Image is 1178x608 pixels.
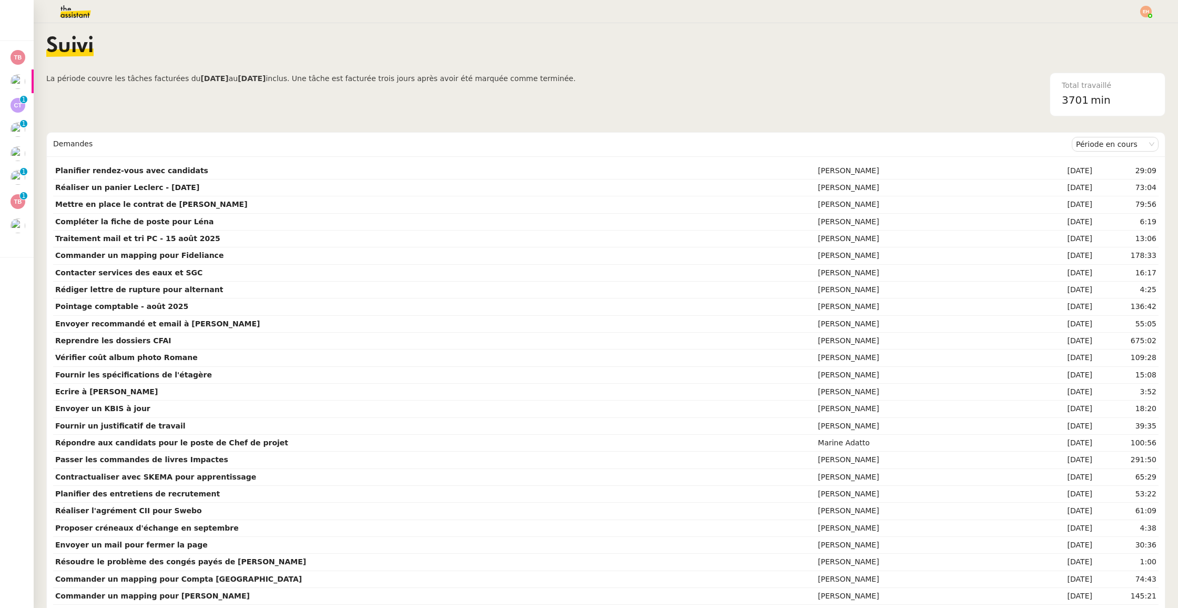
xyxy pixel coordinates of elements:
[1094,520,1159,537] td: 4:38
[11,170,25,185] img: users%2FxcSDjHYvjkh7Ays4vB9rOShue3j1%2Favatar%2Fc5852ac1-ab6d-4275-813a-2130981b2f82
[55,234,220,243] strong: Traitement mail et tri PC - 15 août 2025
[1062,94,1089,106] span: 3701
[1032,554,1094,571] td: [DATE]
[20,192,27,200] nz-badge-sup: 1
[1094,401,1159,417] td: 18:20
[816,196,1032,213] td: [PERSON_NAME]
[11,146,25,161] img: users%2FABbKNE6cqURruDjcsiPjnOKQJp72%2Favatar%2F553dd27b-fe40-476d-bebb-74bc1599d59c
[816,265,1032,282] td: [PERSON_NAME]
[238,74,266,83] b: [DATE]
[55,524,239,532] strong: Proposer créneaux d'échange en septembre
[1032,401,1094,417] td: [DATE]
[1094,282,1159,298] td: 4:25
[20,96,27,103] nz-badge-sup: 1
[55,251,224,260] strong: Commander un mapping pour Fideliance
[816,298,1032,315] td: [PERSON_NAME]
[816,435,1032,452] td: Marine Adatto
[1062,79,1153,92] div: Total travaillé
[1094,435,1159,452] td: 100:56
[1032,503,1094,520] td: [DATE]
[1094,196,1159,213] td: 79:56
[55,422,186,430] strong: Fournir un justificatif de travail
[1032,282,1094,298] td: [DATE]
[816,350,1032,366] td: [PERSON_NAME]
[1094,418,1159,435] td: 39:35
[1094,554,1159,571] td: 1:00
[55,166,208,175] strong: Planifier rendez-vous avec candidats
[1032,588,1094,605] td: [DATE]
[1032,265,1094,282] td: [DATE]
[816,452,1032,469] td: [PERSON_NAME]
[1032,367,1094,384] td: [DATE]
[55,557,306,566] strong: Résoudre le problème des congés payés de [PERSON_NAME]
[1032,247,1094,264] td: [DATE]
[46,36,94,57] span: Suivi
[55,404,150,413] strong: Envoyer un KBIS à jour
[1032,231,1094,247] td: [DATE]
[55,575,302,583] strong: Commander un mapping pour Compta [GEOGRAPHIC_DATA]
[1032,384,1094,401] td: [DATE]
[55,371,212,379] strong: Fournir les spécifications de l'étagère
[816,163,1032,180] td: [PERSON_NAME]
[816,503,1032,520] td: [PERSON_NAME]
[1091,92,1111,109] span: min
[55,353,198,362] strong: Vérifier coût album photo Romane
[55,302,188,311] strong: Pointage comptable - août 2025
[816,401,1032,417] td: [PERSON_NAME]
[1094,571,1159,588] td: 74:43
[1032,469,1094,486] td: [DATE]
[816,282,1032,298] td: [PERSON_NAME]
[816,180,1032,196] td: [PERSON_NAME]
[11,50,25,65] img: svg
[816,588,1032,605] td: [PERSON_NAME]
[55,506,202,515] strong: Réaliser l'agrément CII pour Swebo
[816,469,1032,486] td: [PERSON_NAME]
[46,74,200,83] span: La période couvre les tâches facturées du
[200,74,228,83] b: [DATE]
[266,74,575,83] span: inclus. Une tâche est facturée trois jours après avoir été marquée comme terminée.
[1094,214,1159,231] td: 6:19
[816,316,1032,333] td: [PERSON_NAME]
[816,537,1032,554] td: [PERSON_NAME]
[1032,316,1094,333] td: [DATE]
[816,333,1032,350] td: [PERSON_NAME]
[1032,333,1094,350] td: [DATE]
[229,74,238,83] span: au
[53,134,1072,155] div: Demandes
[1094,503,1159,520] td: 61:09
[55,285,223,294] strong: Rédiger lettre de rupture pour alternant
[816,231,1032,247] td: [PERSON_NAME]
[22,120,26,129] p: 1
[816,367,1032,384] td: [PERSON_NAME]
[1094,350,1159,366] td: 109:28
[55,200,248,208] strong: Mettre en place le contrat de [PERSON_NAME]
[1032,520,1094,537] td: [DATE]
[1032,196,1094,213] td: [DATE]
[1094,298,1159,315] td: 136:42
[20,120,27,127] nz-badge-sup: 1
[55,473,256,481] strong: Contractualiser avec SKEMA pour apprentissage
[816,571,1032,588] td: [PERSON_NAME]
[55,387,158,396] strong: Ecrire à [PERSON_NAME]
[11,74,25,89] img: users%2FtFhOaBya8rNVU5KG7br7ns1BCvi2%2Favatar%2Faa8c47da-ee6c-4101-9e7d-730f2e64f978
[1032,350,1094,366] td: [DATE]
[55,455,228,464] strong: Passer les commandes de livres Impactes
[816,384,1032,401] td: [PERSON_NAME]
[816,554,1032,571] td: [PERSON_NAME]
[1094,486,1159,503] td: 53:22
[22,192,26,202] p: 1
[1032,298,1094,315] td: [DATE]
[1094,469,1159,486] td: 65:29
[1094,247,1159,264] td: 178:33
[1140,6,1152,17] img: svg
[1032,163,1094,180] td: [DATE]
[11,122,25,137] img: users%2F8F3ae0CdRNRxLT9M8DTLuFZT1wq1%2Favatar%2F8d3ba6ea-8103-41c2-84d4-2a4cca0cf040
[1094,316,1159,333] td: 55:05
[1094,367,1159,384] td: 15:08
[1094,588,1159,605] td: 145:21
[1032,486,1094,503] td: [DATE]
[55,268,202,277] strong: Contacter services des eaux et SGC
[55,490,220,498] strong: Planifier des entretiens de recrutement
[1032,180,1094,196] td: [DATE]
[55,183,199,192] strong: Réaliser un panier Leclerc - [DATE]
